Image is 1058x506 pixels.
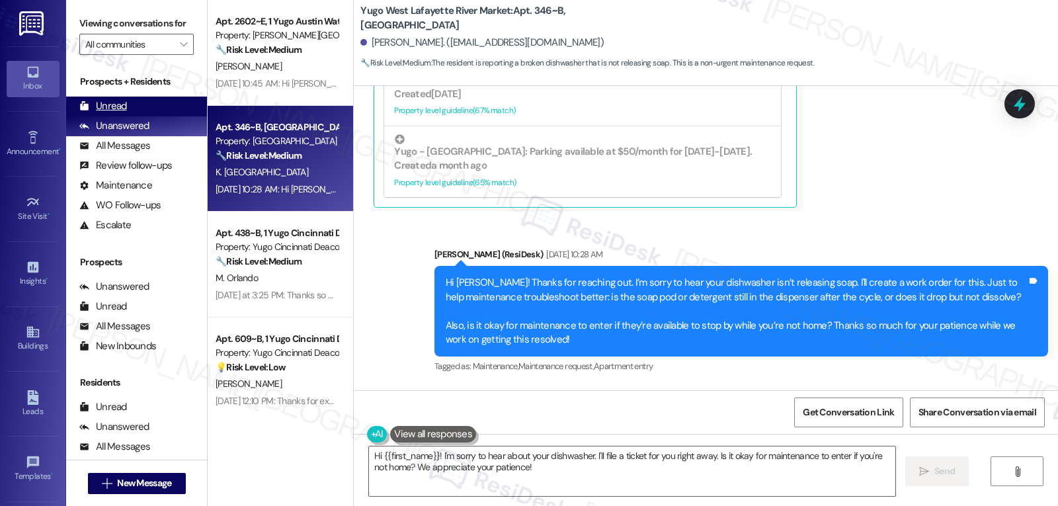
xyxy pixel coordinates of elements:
div: Created [DATE] [394,87,771,101]
div: All Messages [79,319,150,333]
div: Hi [PERSON_NAME]! Thanks for reaching out. I’m sorry to hear your dishwasher isn’t releasing soap... [446,276,1027,347]
span: : The resident is reporting a broken dishwasher that is not releasing soap. This is a non-urgent ... [360,56,814,70]
div: Unanswered [79,420,149,434]
i:  [102,478,112,489]
button: Get Conversation Link [794,398,903,427]
div: Property: [PERSON_NAME][GEOGRAPHIC_DATA] [216,28,338,42]
div: Unread [79,400,127,414]
div: Tagged as: [434,357,1048,376]
textarea: Hi {{first_name}}! I'm sorry to hear about your dishwasher. I'll file a ticket for you right away... [369,446,895,496]
div: Escalate [79,218,131,232]
span: Maintenance request , [518,360,594,372]
strong: 💡 Risk Level: Low [216,361,286,373]
div: Residents [66,376,207,390]
i:  [919,466,929,477]
div: Property: [GEOGRAPHIC_DATA] [216,134,338,148]
div: New Inbounds [79,339,156,353]
div: [DATE] 10:28 AM [543,247,602,261]
img: ResiDesk Logo [19,11,46,36]
b: Yugo West Lafayette River Market: Apt. 346~B, [GEOGRAPHIC_DATA] [360,4,625,32]
button: Share Conversation via email [910,398,1045,427]
a: Leads [7,386,60,422]
div: Property level guideline ( 67 % match) [394,104,771,118]
div: All Messages [79,440,150,454]
span: M. Orlando [216,272,258,284]
div: [PERSON_NAME]. ([EMAIL_ADDRESS][DOMAIN_NAME]) [360,36,604,50]
div: Prospects + Residents [66,75,207,89]
div: Apt. 438~B, 1 Yugo Cincinnati Deacon [216,226,338,240]
span: [PERSON_NAME] [216,60,282,72]
div: Yugo - [GEOGRAPHIC_DATA]: Parking available at $50/month for [DATE]-[DATE]. [394,134,771,159]
strong: 🔧 Risk Level: Medium [216,255,302,267]
span: • [59,145,61,154]
div: WO Follow-ups [79,198,161,212]
div: Property: Yugo Cincinnati Deacon [216,240,338,254]
span: Maintenance , [473,360,518,372]
div: Unanswered [79,280,149,294]
a: Site Visit • [7,191,60,227]
span: K. [GEOGRAPHIC_DATA] [216,166,308,178]
strong: 🔧 Risk Level: Medium [216,149,302,161]
div: Property: Yugo Cincinnati Deacon [216,346,338,360]
div: Unread [79,300,127,314]
div: All Messages [79,139,150,153]
i:  [1012,466,1022,477]
label: Viewing conversations for [79,13,194,34]
strong: 🔧 Risk Level: Medium [216,44,302,56]
a: Inbox [7,61,60,97]
div: Unread [79,99,127,113]
span: Get Conversation Link [803,405,894,419]
span: New Message [117,476,171,490]
span: Share Conversation via email [918,405,1036,419]
div: Review follow-ups [79,159,172,173]
strong: 🔧 Risk Level: Medium [360,58,430,68]
i:  [180,39,187,50]
a: Buildings [7,321,60,357]
a: Templates • [7,451,60,487]
span: • [51,470,53,479]
input: All communities [85,34,173,55]
div: Apt. 2602~E, 1 Yugo Austin Waterloo [216,15,338,28]
div: [PERSON_NAME] (ResiDesk) [434,247,1048,266]
div: Apt. 346~B, [GEOGRAPHIC_DATA] [216,120,338,134]
div: Prospects [66,255,207,269]
div: Created a month ago [394,159,771,173]
span: • [46,274,48,284]
span: [PERSON_NAME] [216,378,282,390]
button: New Message [88,473,186,494]
span: • [48,210,50,219]
div: Maintenance [79,179,152,192]
button: Send [905,456,969,486]
div: Unanswered [79,119,149,133]
span: Send [934,464,955,478]
div: Property level guideline ( 65 % match) [394,176,771,190]
a: Insights • [7,256,60,292]
span: Apartment entry [594,360,653,372]
div: Apt. 609~B, 1 Yugo Cincinnati Deacon [216,332,338,346]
